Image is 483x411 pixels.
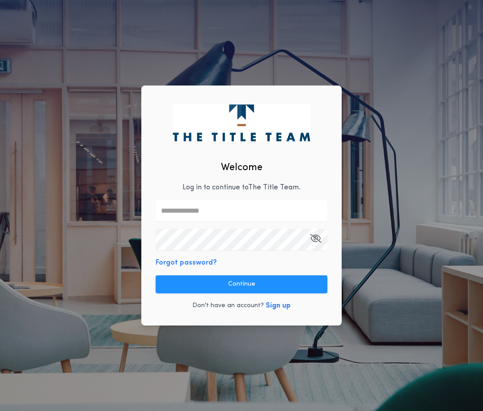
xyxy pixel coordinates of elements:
[156,257,217,268] button: Forgot password?
[266,300,291,311] button: Sign up
[173,104,310,141] img: logo
[156,275,327,293] button: Continue
[182,182,301,193] p: Log in to continue to The Title Team .
[221,160,263,175] h2: Welcome
[192,301,264,310] p: Don't have an account?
